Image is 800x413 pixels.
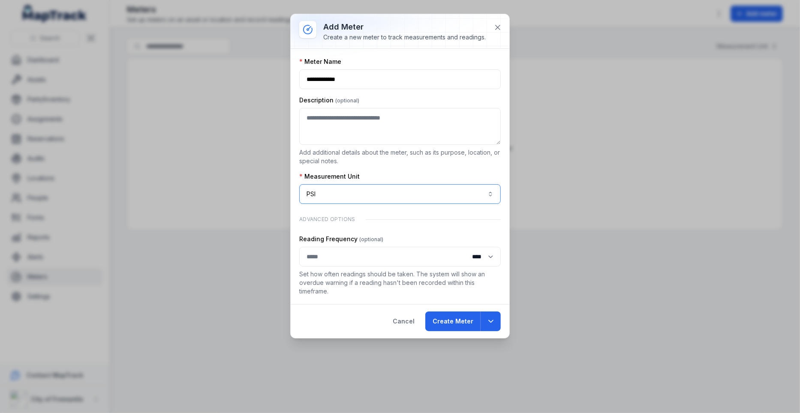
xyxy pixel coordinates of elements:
[299,96,359,105] label: Description
[299,172,360,181] label: Measurement Unit
[299,270,501,296] p: Set how often readings should be taken. The system will show an overdue warning if a reading hasn...
[385,311,422,331] button: Cancel
[323,21,486,33] h3: Add meter
[323,33,486,42] div: Create a new meter to track measurements and readings.
[299,148,501,165] p: Add additional details about the meter, such as its purpose, location, or special notes.
[299,57,341,66] label: Meter Name
[299,69,501,89] input: :rm:-form-item-label
[299,211,501,228] div: Advanced Options
[299,108,501,145] textarea: :rn:-form-item-label
[425,311,481,331] button: Create Meter
[299,247,501,266] input: :rs:-form-item-label
[299,235,383,243] label: Reading Frequency
[299,184,501,204] button: PSI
